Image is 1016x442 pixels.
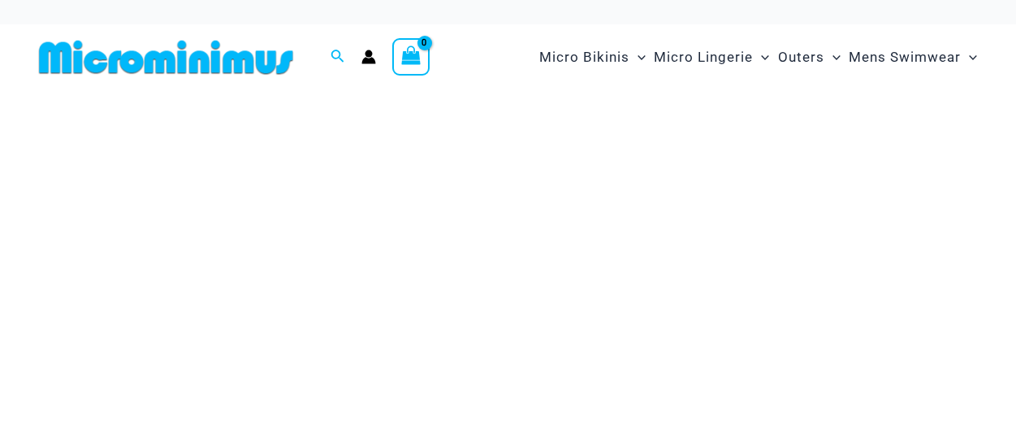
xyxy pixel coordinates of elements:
a: Micro BikinisMenu ToggleMenu Toggle [535,32,650,82]
a: Search icon link [331,47,345,67]
span: Outers [778,37,824,78]
span: Micro Bikinis [539,37,629,78]
span: Menu Toggle [753,37,769,78]
span: Menu Toggle [824,37,841,78]
span: Menu Toggle [961,37,977,78]
span: Menu Toggle [629,37,646,78]
a: Micro LingerieMenu ToggleMenu Toggle [650,32,773,82]
a: Account icon link [361,50,376,64]
span: Mens Swimwear [849,37,961,78]
a: Mens SwimwearMenu ToggleMenu Toggle [845,32,981,82]
a: View Shopping Cart, empty [392,38,430,76]
span: Micro Lingerie [654,37,753,78]
a: OutersMenu ToggleMenu Toggle [774,32,845,82]
img: MM SHOP LOGO FLAT [32,39,300,76]
nav: Site Navigation [533,30,984,84]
